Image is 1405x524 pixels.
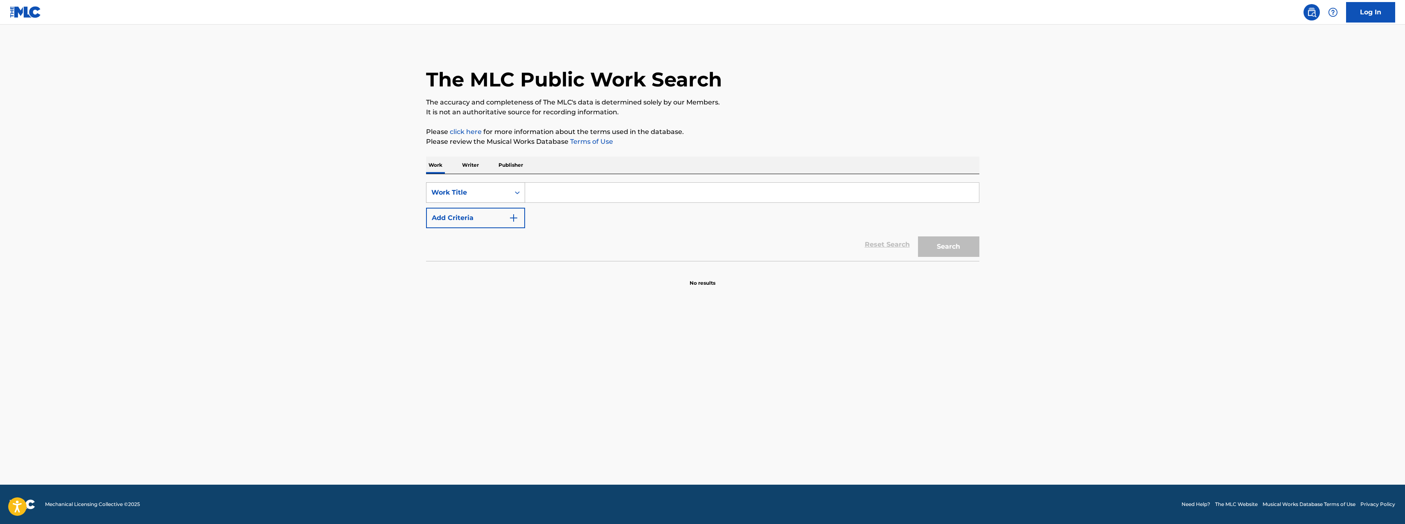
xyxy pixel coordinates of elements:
[450,128,482,136] a: click here
[431,188,505,197] div: Work Title
[568,138,613,145] a: Terms of Use
[496,157,525,174] p: Publisher
[1263,501,1355,508] a: Musical Works Database Terms of Use
[1304,4,1320,20] a: Public Search
[426,137,979,147] p: Please review the Musical Works Database
[10,6,41,18] img: MLC Logo
[426,157,445,174] p: Work
[1325,4,1341,20] div: Help
[426,98,979,107] p: The accuracy and completeness of The MLC's data is determined solely by our Members.
[1328,7,1338,17] img: help
[426,182,979,261] form: Search Form
[690,270,715,287] p: No results
[509,213,519,223] img: 9d2ae6d4665cec9f34b9.svg
[426,127,979,137] p: Please for more information about the terms used in the database.
[426,67,722,92] h1: The MLC Public Work Search
[426,208,525,228] button: Add Criteria
[1307,7,1317,17] img: search
[460,157,481,174] p: Writer
[1360,501,1395,508] a: Privacy Policy
[10,499,35,509] img: logo
[1182,501,1210,508] a: Need Help?
[426,107,979,117] p: It is not an authoritative source for recording information.
[45,501,140,508] span: Mechanical Licensing Collective © 2025
[1346,2,1395,23] a: Log In
[1215,501,1258,508] a: The MLC Website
